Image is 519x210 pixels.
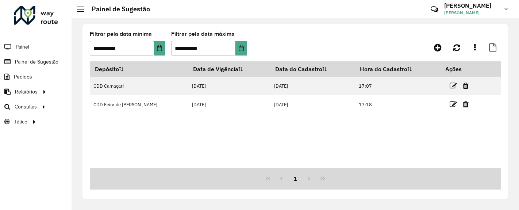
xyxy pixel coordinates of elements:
th: Hora do Cadastro [355,61,440,77]
a: Editar [450,99,457,109]
td: 17:18 [355,95,440,114]
span: Pedidos [14,73,32,81]
a: Excluir [463,99,469,109]
td: CDD Feira de [PERSON_NAME] [90,95,188,114]
span: Relatórios [15,88,38,96]
span: Painel de Sugestão [15,58,58,66]
a: Excluir [463,81,469,91]
button: Choose Date [154,41,165,56]
button: 1 [288,172,302,186]
th: Data de Vigência [188,61,270,77]
a: Contato Rápido [427,1,442,17]
td: [DATE] [270,95,355,114]
h2: Painel de Sugestão [84,5,150,13]
h3: [PERSON_NAME] [444,2,499,9]
a: Editar [450,81,457,91]
td: 17:07 [355,77,440,95]
button: Choose Date [235,41,247,56]
label: Filtrar pela data mínima [90,30,152,38]
span: [PERSON_NAME] [444,9,499,16]
label: Filtrar pela data máxima [171,30,235,38]
span: Consultas [15,103,37,111]
th: Ações [440,61,484,77]
th: Data do Cadastro [270,61,355,77]
th: Depósito [90,61,188,77]
td: [DATE] [270,77,355,95]
td: CDD Camaçari [90,77,188,95]
td: [DATE] [188,77,270,95]
td: [DATE] [188,95,270,114]
span: Tático [14,118,27,126]
span: Painel [16,43,29,51]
